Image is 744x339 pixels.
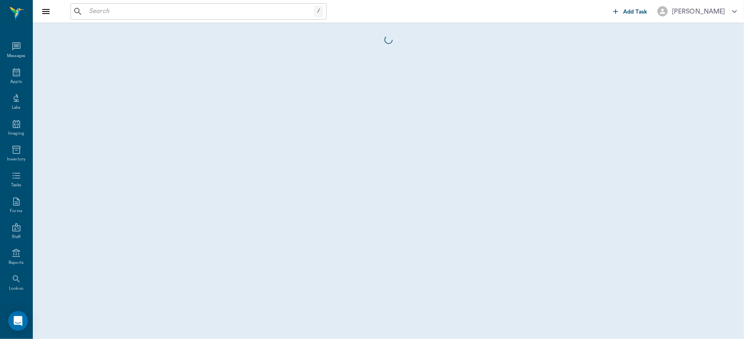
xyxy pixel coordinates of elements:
[7,53,26,59] div: Messages
[314,6,323,17] div: /
[38,3,54,20] button: Close drawer
[651,4,744,19] button: [PERSON_NAME]
[8,311,28,331] div: Open Intercom Messenger
[86,6,314,17] input: Search
[672,7,726,16] div: [PERSON_NAME]
[610,4,651,19] button: Add Task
